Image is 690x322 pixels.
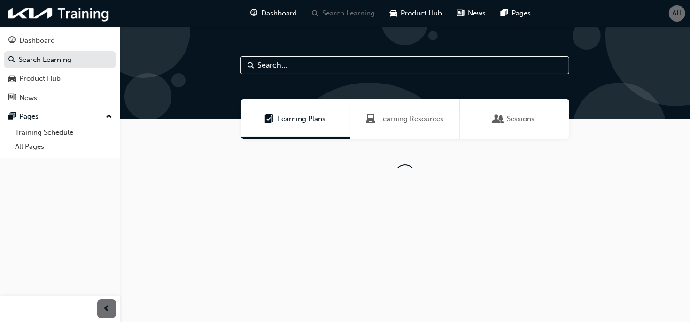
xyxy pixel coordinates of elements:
[673,8,682,19] span: AH
[390,8,397,19] span: car-icon
[4,32,116,49] a: Dashboard
[8,37,16,45] span: guage-icon
[457,8,465,19] span: news-icon
[312,8,319,19] span: search-icon
[305,4,383,23] a: search-iconSearch Learning
[379,114,443,124] span: Learning Resources
[323,8,375,19] span: Search Learning
[11,125,116,140] a: Training Schedule
[8,113,16,121] span: pages-icon
[669,5,685,22] button: AH
[243,4,305,23] a: guage-iconDashboard
[262,8,297,19] span: Dashboard
[383,4,450,23] a: car-iconProduct Hub
[265,114,274,124] span: Learning Plans
[19,111,39,122] div: Pages
[494,4,539,23] a: pages-iconPages
[4,70,116,87] a: Product Hub
[512,8,531,19] span: Pages
[494,114,504,124] span: Sessions
[241,99,350,139] a: Learning PlansLearning Plans
[103,303,110,315] span: prev-icon
[366,114,375,124] span: Learning Resources
[460,99,569,139] a: SessionsSessions
[240,56,569,74] input: Search...
[11,139,116,154] a: All Pages
[4,51,116,69] a: Search Learning
[501,8,508,19] span: pages-icon
[19,73,61,84] div: Product Hub
[19,92,37,103] div: News
[507,114,535,124] span: Sessions
[278,114,326,124] span: Learning Plans
[4,89,116,107] a: News
[4,108,116,125] button: Pages
[5,4,113,23] img: kia-training
[401,8,442,19] span: Product Hub
[350,99,460,139] a: Learning ResourcesLearning Resources
[468,8,486,19] span: News
[8,75,16,83] span: car-icon
[251,8,258,19] span: guage-icon
[450,4,494,23] a: news-iconNews
[4,30,116,108] button: DashboardSearch LearningProduct HubNews
[19,35,55,46] div: Dashboard
[8,56,15,64] span: search-icon
[106,111,112,123] span: up-icon
[248,60,254,71] span: Search
[8,94,16,102] span: news-icon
